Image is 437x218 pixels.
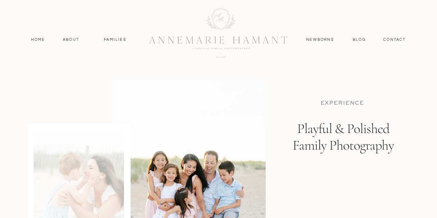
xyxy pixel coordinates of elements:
a: Families [100,37,131,43]
a: Newborns [304,37,337,43]
a: Blog [351,37,368,43]
a: contact [380,37,410,43]
a: Home [28,37,48,43]
h1: Playful & Polished Family Photography [287,120,400,183]
a: About [61,37,81,43]
p: EXPERIENCE [300,99,385,107]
